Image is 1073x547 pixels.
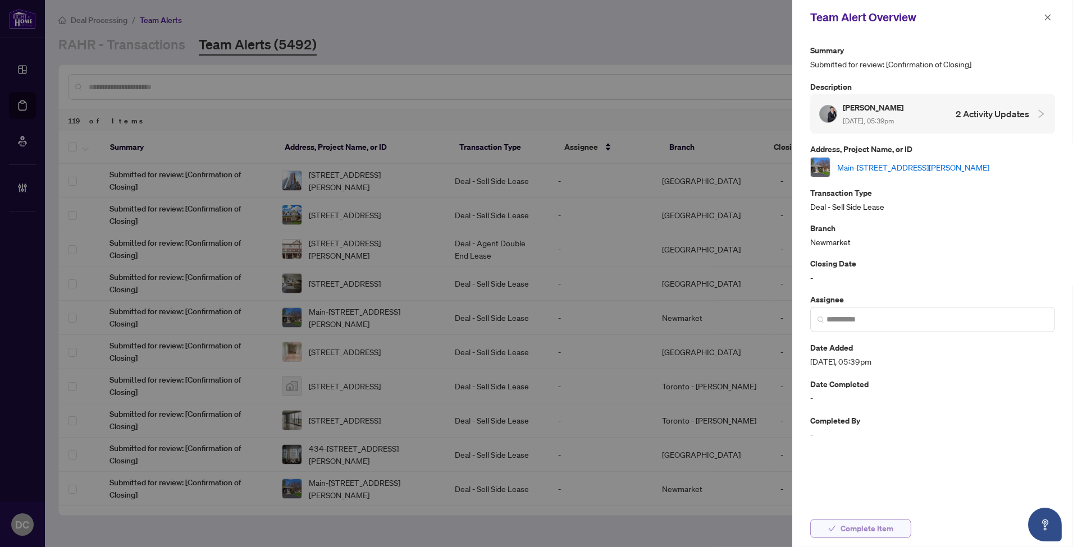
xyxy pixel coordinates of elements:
[810,186,1055,213] div: Deal - Sell Side Lease
[810,355,1055,368] span: [DATE], 05:39pm
[820,105,837,122] img: Profile Icon
[810,186,1055,199] p: Transaction Type
[1044,13,1052,21] span: close
[810,293,1055,306] p: Assignee
[811,158,830,177] img: thumbnail-img
[810,257,1055,270] p: Closing Date
[810,143,1055,155] p: Address, Project Name, or ID
[843,117,894,125] span: [DATE], 05:39pm
[810,378,1055,390] p: Date Completed
[810,341,1055,354] p: Date Added
[810,414,1055,427] p: Completed By
[810,58,1055,71] span: Submitted for review: [Confirmation of Closing]
[810,257,1055,283] div: -
[810,80,1055,93] p: Description
[1028,508,1062,541] button: Open asap
[810,519,911,538] button: Complete Item
[810,392,1055,404] span: -
[841,520,893,537] span: Complete Item
[810,9,1040,26] div: Team Alert Overview
[810,222,1055,248] div: Newmarket
[956,107,1029,121] h4: 2 Activity Updates
[810,94,1055,134] div: Profile Icon[PERSON_NAME] [DATE], 05:39pm2 Activity Updates
[810,428,1055,441] span: -
[828,525,836,532] span: check
[810,44,1055,57] p: Summary
[837,161,989,173] a: Main-[STREET_ADDRESS][PERSON_NAME]
[843,101,905,114] h5: [PERSON_NAME]
[1036,109,1046,119] span: collapsed
[810,222,1055,235] p: Branch
[818,316,824,323] img: search_icon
